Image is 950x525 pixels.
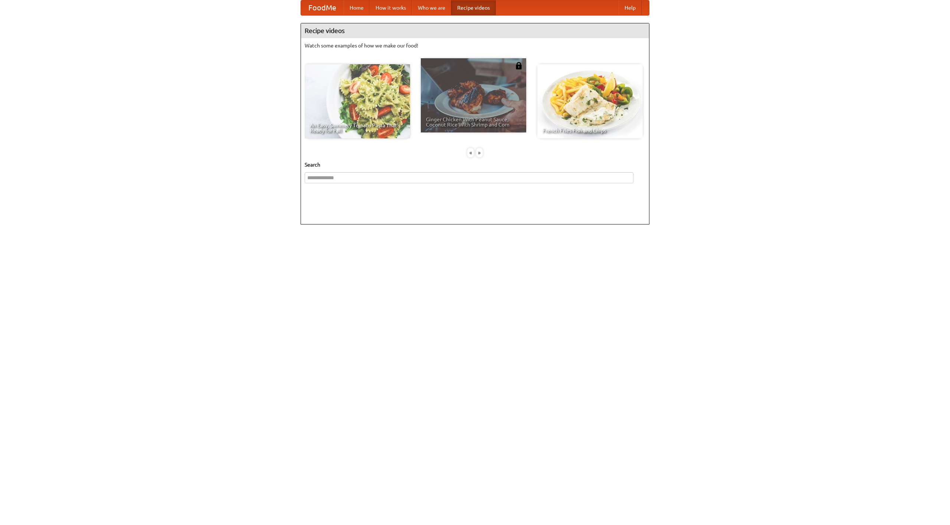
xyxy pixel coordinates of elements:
[305,161,645,168] h5: Search
[305,64,410,138] a: An Easy, Summery Tomato Pasta That's Ready for Fall
[310,123,405,133] span: An Easy, Summery Tomato Pasta That's Ready for Fall
[344,0,370,15] a: Home
[451,0,496,15] a: Recipe videos
[515,62,522,69] img: 483408.png
[537,64,643,138] a: French Fries Fish and Chips
[301,23,649,38] h4: Recipe videos
[543,128,638,133] span: French Fries Fish and Chips
[370,0,412,15] a: How it works
[305,42,645,49] p: Watch some examples of how we make our food!
[412,0,451,15] a: Who we are
[619,0,642,15] a: Help
[467,148,474,157] div: «
[301,0,344,15] a: FoodMe
[476,148,483,157] div: »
